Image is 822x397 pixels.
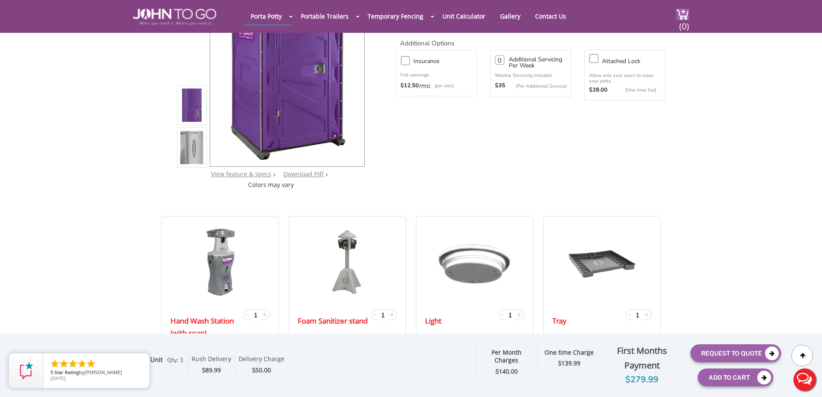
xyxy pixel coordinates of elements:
[413,56,481,67] h3: Insurance
[400,71,472,79] p: Full coverage
[545,348,594,356] strong: One time Charge
[491,348,522,365] strong: Per Month Charges
[50,369,53,375] span: 5
[374,309,376,320] span: -
[361,8,430,25] a: Temporary Fencing
[509,57,567,69] h3: Additional Servicing Per Week
[495,368,518,376] strong: $
[425,227,524,296] img: 17
[170,315,242,339] a: Hand Wash Station (with soap)
[436,8,492,25] a: Unit Calculator
[180,3,204,207] img: Product
[499,367,518,375] span: 140.00
[561,359,580,367] span: 139.99
[628,309,631,320] span: -
[589,86,608,95] strong: $28.00
[85,369,122,375] span: [PERSON_NAME]
[192,355,231,365] div: Rush Delivery
[283,170,324,178] a: Download Pdf
[517,309,521,320] span: +
[205,366,221,374] span: 89.99
[197,227,243,296] img: 17
[255,366,271,374] span: 50.00
[68,359,78,369] li: 
[180,46,204,249] img: Product
[600,373,684,387] div: $279.99
[552,315,567,327] a: Tray
[430,82,454,90] p: (per unit)
[501,309,504,320] span: -
[77,359,87,369] li: 
[50,375,66,381] span: [DATE]
[167,356,183,364] span: Qty: 1
[325,173,328,177] img: chevron.png
[192,365,231,375] div: $
[50,359,60,369] li: 
[328,227,367,296] img: 17
[390,309,394,320] span: +
[50,370,142,376] span: by
[567,227,636,296] img: 17
[18,362,35,379] img: Review Rating
[273,173,276,177] img: right arrow icon
[600,343,684,373] div: First Months Payment
[262,309,267,320] span: +
[602,56,669,67] h3: Attached lock
[495,82,505,90] strong: $35
[59,359,69,369] li: 
[589,73,661,84] p: Allow only your users to enjoy your potty.
[177,181,365,189] div: Colors may vary
[495,55,504,65] input: 0
[676,9,689,20] img: cart a
[86,359,96,369] li: 
[294,8,355,25] a: Portable Trailers
[396,29,665,48] h2: Additional Options
[425,315,441,327] a: Light
[494,8,527,25] a: Gallery
[690,344,781,362] button: Request To Quote
[54,369,79,375] span: Star Rating
[211,170,271,178] a: View feature & specs
[239,365,284,375] div: $
[698,368,773,386] button: Add To Cart
[505,83,567,89] p: (Per Additional Service)
[400,82,419,90] strong: $12.50
[679,13,689,32] span: (0)
[558,359,580,368] strong: $
[644,309,649,320] span: +
[612,86,656,95] p: {One time fee}
[787,362,822,397] button: Live Chat
[529,8,573,25] a: Contact Us
[246,309,249,320] span: -
[298,315,368,327] a: Foam Sanitizer stand
[133,9,216,25] img: JOHN to go
[400,82,472,90] div: /mo
[244,8,288,25] a: Porta Potty
[495,72,567,79] p: Weekly Servicing Included
[239,355,284,365] div: Delivery Charge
